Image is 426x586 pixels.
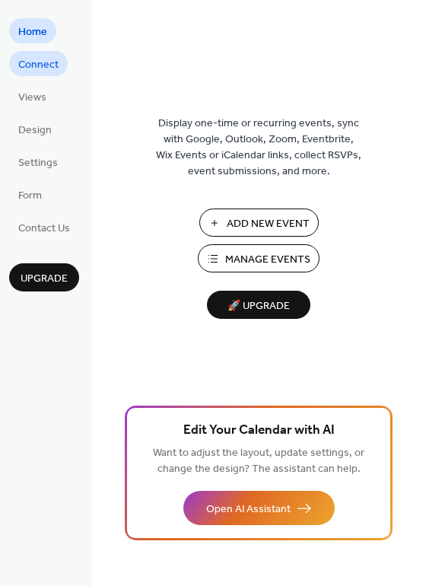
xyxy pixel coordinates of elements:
a: Views [9,84,56,109]
a: Home [9,18,56,43]
span: Contact Us [18,221,70,237]
button: 🚀 Upgrade [207,291,310,319]
a: Contact Us [9,215,79,240]
span: Display one-time or recurring events, sync with Google, Outlook, Zoom, Eventbrite, Wix Events or ... [156,116,361,180]
span: Edit Your Calendar with AI [183,420,335,441]
span: 🚀 Upgrade [216,296,301,317]
span: Views [18,90,46,106]
span: Form [18,188,42,204]
span: Add New Event [227,216,310,232]
button: Add New Event [199,209,319,237]
button: Open AI Assistant [183,491,335,525]
a: Design [9,116,61,142]
a: Connect [9,51,68,76]
button: Manage Events [198,244,319,272]
span: Settings [18,155,58,171]
span: Design [18,123,52,139]
button: Upgrade [9,263,79,291]
a: Settings [9,149,67,174]
span: Upgrade [21,271,68,287]
a: Form [9,182,51,207]
span: Connect [18,57,59,73]
span: Manage Events [225,252,310,268]
span: Home [18,24,47,40]
span: Want to adjust the layout, update settings, or change the design? The assistant can help. [153,443,364,479]
span: Open AI Assistant [206,502,291,518]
